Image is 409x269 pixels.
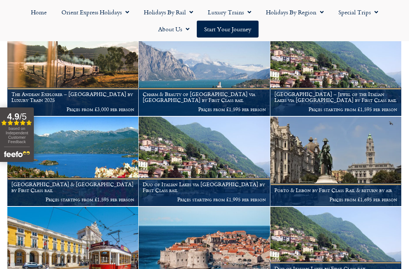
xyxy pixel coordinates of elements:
[11,197,134,202] p: Prices starting from £1,595 per person
[151,21,197,38] a: About Us
[143,197,266,202] p: Prices starting from £1,995 per person
[143,91,266,103] h1: Charm & Beauty of [GEOGRAPHIC_DATA] via [GEOGRAPHIC_DATA] by First Class rail
[331,4,385,21] a: Special Trips
[11,91,134,103] h1: The Andean Explorer – [GEOGRAPHIC_DATA] by Luxury Train 2025
[143,181,266,193] h1: Duo of Italian Lakes via [GEOGRAPHIC_DATA] by First Class rail
[139,27,270,117] a: Charm & Beauty of [GEOGRAPHIC_DATA] via [GEOGRAPHIC_DATA] by First Class rail Prices from £1,595 ...
[274,91,397,103] h1: [GEOGRAPHIC_DATA] – Jewel of the Italian Lakes via [GEOGRAPHIC_DATA] by First Class rail
[54,4,136,21] a: Orient Express Holidays
[274,187,397,193] h1: Porto & Lisbon by First Class Rail & return by air
[200,4,259,21] a: Luxury Trains
[7,27,139,117] a: The Andean Explorer – [GEOGRAPHIC_DATA] by Luxury Train 2025 Prices from £3,000 per person
[4,4,405,38] nav: Menu
[274,197,397,202] p: Prices from £1,695 per person
[270,117,402,206] a: Porto & Lisbon by First Class Rail & return by air Prices from £1,695 per person
[139,117,270,206] a: Duo of Italian Lakes via [GEOGRAPHIC_DATA] by First Class rail Prices starting from £1,995 per pe...
[259,4,331,21] a: Holidays by Region
[11,181,134,193] h1: [GEOGRAPHIC_DATA] & [GEOGRAPHIC_DATA] by First Class rail
[270,27,402,117] a: [GEOGRAPHIC_DATA] – Jewel of the Italian Lakes via [GEOGRAPHIC_DATA] by First Class rail Prices s...
[7,117,139,206] a: [GEOGRAPHIC_DATA] & [GEOGRAPHIC_DATA] by First Class rail Prices starting from £1,595 per person
[274,106,397,112] p: Prices starting from £1,595 per person
[143,106,266,112] p: Prices from £1,595 per person
[136,4,200,21] a: Holidays by Rail
[24,4,54,21] a: Home
[197,21,259,38] a: Start your Journey
[11,106,134,112] p: Prices from £3,000 per person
